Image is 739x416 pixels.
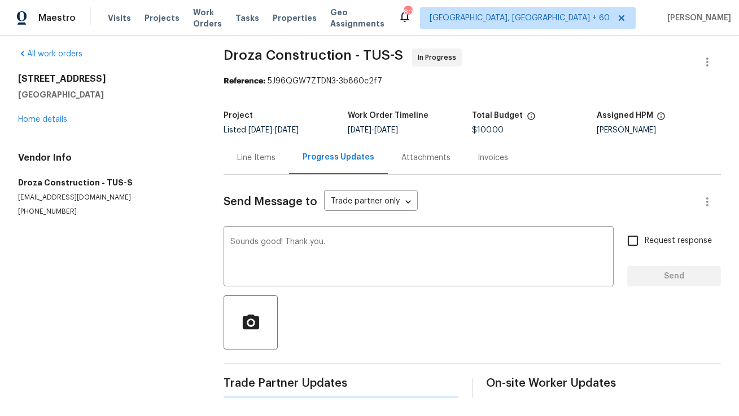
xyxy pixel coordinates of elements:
span: [DATE] [374,126,398,134]
h5: [GEOGRAPHIC_DATA] [18,89,196,100]
span: [DATE] [248,126,272,134]
div: 5J96QGW7ZTDN3-3b860c2f7 [224,76,721,87]
div: Trade partner only [324,193,418,211]
a: All work orders [18,50,82,58]
span: Projects [145,12,180,24]
span: Send Message to [224,196,317,207]
textarea: Sounds good! Thank you. [230,238,607,277]
span: Maestro [38,12,76,24]
span: Trade Partner Updates [224,378,458,389]
span: [DATE] [348,126,371,134]
h5: Assigned HPM [597,112,653,120]
p: [PHONE_NUMBER] [18,207,196,216]
span: Request response [645,235,712,247]
span: Listed [224,126,299,134]
span: Visits [108,12,131,24]
h4: Vendor Info [18,152,196,163]
h5: Project [224,112,253,120]
span: The hpm assigned to this work order. [657,112,666,126]
a: Home details [18,116,67,123]
span: The total cost of line items that have been proposed by Opendoor. This sum includes line items th... [527,112,536,126]
h5: Work Order Timeline [348,112,428,120]
div: Line Items [237,152,276,163]
span: - [348,126,398,134]
span: Tasks [235,14,259,22]
span: [PERSON_NAME] [663,12,731,24]
span: Properties [273,12,317,24]
div: Progress Updates [303,152,374,163]
h5: Droza Construction - TUS-S [18,177,196,188]
span: On-site Worker Updates [487,378,721,389]
span: [GEOGRAPHIC_DATA], [GEOGRAPHIC_DATA] + 60 [430,12,610,24]
span: Droza Construction - TUS-S [224,48,403,62]
span: In Progress [418,52,461,63]
b: Reference: [224,77,265,85]
h2: [STREET_ADDRESS] [18,73,196,85]
div: [PERSON_NAME] [597,126,721,134]
p: [EMAIL_ADDRESS][DOMAIN_NAME] [18,193,196,202]
span: [DATE] [275,126,299,134]
div: 809 [404,7,412,18]
h5: Total Budget [473,112,523,120]
span: Geo Assignments [330,7,384,29]
div: Invoices [478,152,508,163]
span: $100.00 [473,126,504,134]
span: Work Orders [193,7,222,29]
div: Attachments [401,152,451,163]
span: - [248,126,299,134]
